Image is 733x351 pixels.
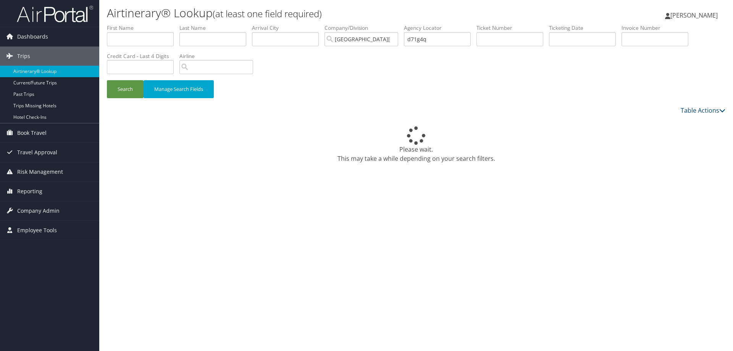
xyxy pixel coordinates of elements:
label: First Name [107,24,179,32]
span: Travel Approval [17,143,57,162]
span: Employee Tools [17,221,57,240]
label: Ticket Number [476,24,549,32]
label: Company/Division [325,24,404,32]
label: Arrival City [252,24,325,32]
span: Risk Management [17,162,63,181]
span: Trips [17,47,30,66]
span: Book Travel [17,123,47,142]
label: Credit Card - Last 4 Digits [107,52,179,60]
span: [PERSON_NAME] [670,11,718,19]
a: [PERSON_NAME] [665,4,725,27]
button: Search [107,80,144,98]
h1: Airtinerary® Lookup [107,5,519,21]
a: Table Actions [681,106,725,115]
span: Dashboards [17,27,48,46]
span: Company Admin [17,201,60,220]
label: Ticketing Date [549,24,622,32]
div: Please wait. This may take a while depending on your search filters. [107,126,725,163]
label: Agency Locator [404,24,476,32]
label: Airline [179,52,259,60]
small: (at least one field required) [213,7,322,20]
label: Invoice Number [622,24,694,32]
label: Last Name [179,24,252,32]
span: Reporting [17,182,42,201]
img: airportal-logo.png [17,5,93,23]
button: Manage Search Fields [144,80,214,98]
